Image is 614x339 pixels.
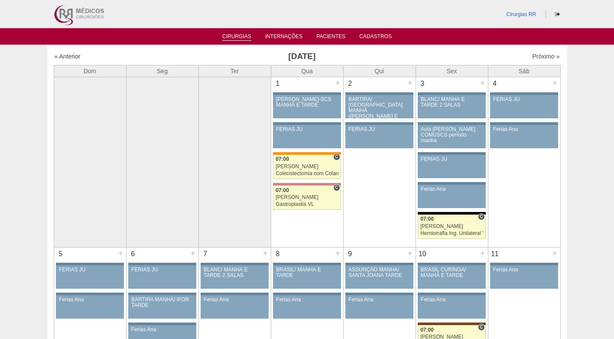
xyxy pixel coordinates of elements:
a: BRASIL/ MANHÃ E TARDE [273,265,341,289]
div: Key: Aviso [273,293,341,295]
div: Ferias Ana [348,297,410,303]
th: Seg [126,65,198,77]
a: Ferias Ana [201,295,268,319]
div: 11 [488,248,502,261]
span: 07:00 [420,216,434,222]
div: Key: Aviso [418,122,485,125]
div: 1 [271,77,285,90]
a: BARTIRA MANHÃ/ IFOR TARDE [128,295,196,319]
div: Gastroplastia VL [276,202,338,207]
div: Key: Aviso [490,92,558,95]
span: 07:00 [420,327,434,333]
div: Ferias Ana [276,297,338,303]
div: BLANC/ MANHÃ E TARDE 2 SALAS [421,97,483,108]
div: 10 [416,248,429,261]
div: Ferias Ana [204,297,266,303]
div: Aula [PERSON_NAME] COMUSCS período manha [421,127,483,144]
div: 5 [54,248,68,261]
div: Ferias Ana [493,267,555,273]
div: FERIAS JU [131,267,193,273]
a: Cirurgias RR [506,11,536,17]
div: Ferias Ana [493,127,555,132]
div: + [406,248,414,259]
div: Key: Aviso [128,323,196,325]
div: + [262,248,269,259]
div: Key: Aviso [273,263,341,265]
div: ASSUNÇÃO MANHÃ/ SANTA JOANA TARDE [348,267,410,278]
h3: [DATE] [175,50,428,63]
span: Consultório [333,184,340,191]
div: [PERSON_NAME] [420,224,483,229]
div: + [551,77,559,88]
div: Key: Santa Joana [418,323,485,325]
div: Key: Aviso [418,263,485,265]
div: Key: Aviso [345,293,413,295]
div: FERIAS JU [348,127,410,132]
a: Ferias Ana [345,295,413,319]
div: Key: Aviso [345,263,413,265]
div: Key: Aviso [418,182,485,185]
a: Ferias Ana [273,295,341,319]
div: + [334,77,341,88]
div: 3 [416,77,429,90]
div: Key: Blanc [418,212,485,215]
span: 07:00 [276,156,289,162]
div: Ferias Ana [131,327,193,332]
a: [PERSON_NAME]-SCS MANHÃ E TARDE [273,95,341,118]
a: Ferias Ana [490,125,558,148]
a: FERIAS JU [56,265,123,289]
div: Key: Aviso [128,263,196,265]
a: C 07:00 [PERSON_NAME] Herniorrafia Ing. Unilateral VL [418,215,485,239]
a: Ferias Ana [490,265,558,289]
span: Consultório [478,213,484,220]
div: Ferias Ana [421,297,483,303]
div: + [406,77,414,88]
div: [PERSON_NAME]-SCS MANHÃ E TARDE [276,97,338,108]
a: BLANC/ MANHÃ E TARDE 2 SALAS [418,95,485,118]
div: BRASIL/ MANHÃ E TARDE [276,267,338,278]
th: Qui [343,65,416,77]
div: + [117,248,124,259]
div: Key: Aviso [201,263,268,265]
a: Ferias Ana [418,185,485,208]
a: Cirurgias [222,33,251,41]
span: 07:00 [276,187,289,193]
a: FERIAS JU [128,265,196,289]
a: C 07:00 [PERSON_NAME] Colecistectomia com Colangiografia VL [273,155,341,179]
div: + [479,248,486,259]
div: 4 [488,77,502,90]
div: Key: São Luiz - SCS [273,152,341,155]
a: Próximo » [532,53,559,60]
th: Ter [198,65,271,77]
a: Cadastros [359,33,392,42]
a: Ferias Ana [56,295,123,319]
div: Key: Aviso [56,263,123,265]
div: BARTIRA MANHÃ/ IFOR TARDE [131,297,193,308]
div: Key: Aviso [345,122,413,125]
div: FERIAS JU [421,156,483,162]
div: Key: Aviso [273,92,341,95]
a: « Anterior [55,53,81,60]
a: Pacientes [316,33,345,42]
div: 8 [271,248,285,261]
a: ASSUNÇÃO MANHÃ/ SANTA JOANA TARDE [345,265,413,289]
div: FERIAS JU [493,97,555,102]
div: Key: Aviso [128,293,196,295]
div: Key: Aviso [418,152,485,155]
a: Aula [PERSON_NAME] COMUSCS período manha [418,125,485,148]
div: Key: Aviso [273,122,341,125]
a: C 07:00 [PERSON_NAME] Gastroplastia VL [273,186,341,210]
div: Ferias Ana [421,186,483,192]
span: Consultório [478,324,484,331]
a: FERIAS JU [273,125,341,148]
div: Key: Aviso [345,92,413,95]
div: 7 [199,248,212,261]
div: + [479,77,486,88]
div: BRASIL CURINGA/ MANHÃ E TARDE [421,267,483,278]
a: FERIAS JU [490,95,558,118]
div: BARTIRA/ [GEOGRAPHIC_DATA] MANHÃ ([PERSON_NAME] E ANA)/ SANTA JOANA -TARDE [348,97,410,131]
div: Key: Santa Helena [273,183,341,186]
div: + [551,248,559,259]
div: FERIAS JU [59,267,121,273]
div: 9 [344,248,357,261]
